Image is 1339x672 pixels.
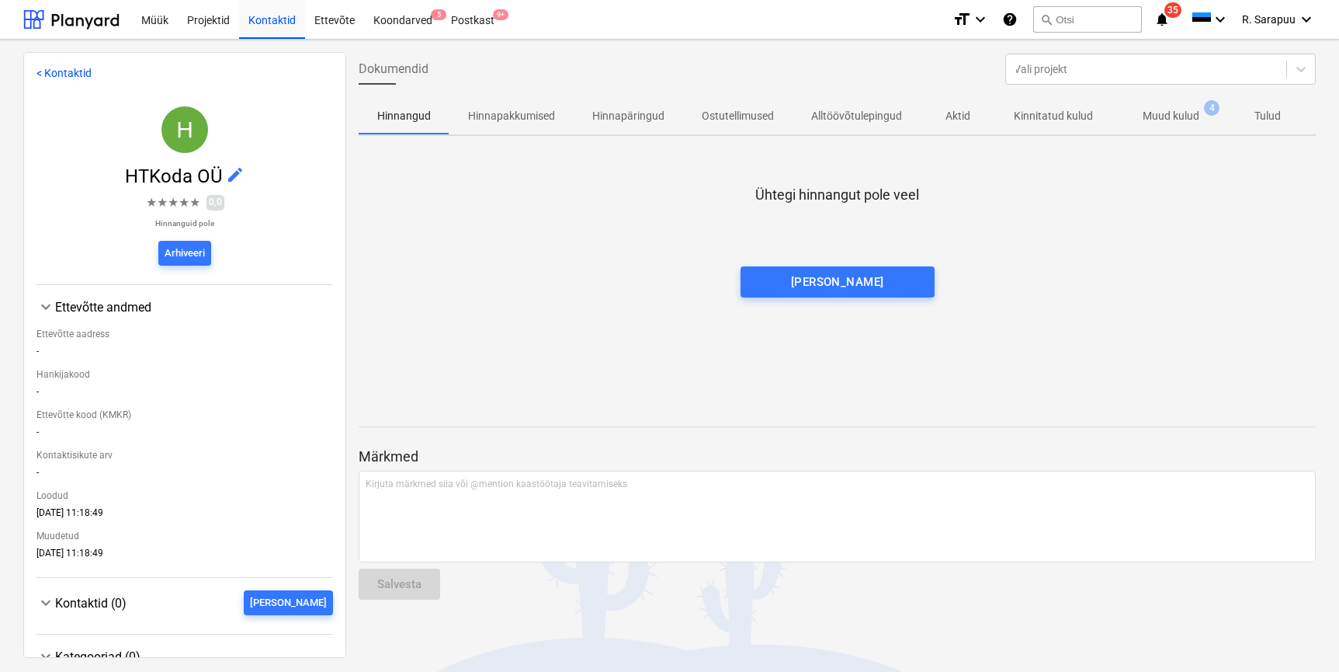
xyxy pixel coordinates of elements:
i: keyboard_arrow_down [1297,10,1316,29]
button: [PERSON_NAME] [741,266,935,298]
p: Märkmed [359,447,1316,466]
span: H [176,117,193,142]
div: [PERSON_NAME] [250,594,327,612]
span: keyboard_arrow_down [36,647,55,666]
div: - [36,346,333,363]
div: - [36,386,333,403]
div: Ettevõtte andmed [36,316,333,565]
span: 4 [1204,100,1219,116]
p: Muud kulud [1143,108,1199,124]
span: HTKoda OÜ [125,165,226,187]
span: ★ [189,193,200,212]
button: [PERSON_NAME] [244,590,333,615]
span: 9+ [493,9,508,20]
p: Kinnitatud kulud [1014,108,1093,124]
div: Kontaktisikute arv [36,444,333,467]
div: Muudetud [36,524,333,548]
p: Tulud [1249,108,1286,124]
span: 35 [1164,2,1181,18]
div: Ettevõtte aadress [36,322,333,346]
div: [DATE] 11:18:49 [36,548,333,565]
div: - [36,427,333,444]
a: < Kontaktid [36,67,92,79]
div: Loodud [36,484,333,507]
iframe: Chat Widget [1261,597,1339,672]
i: notifications [1154,10,1170,29]
div: Kategooriad (0) [36,647,333,666]
div: [PERSON_NAME] [791,272,884,292]
div: Ettevõtte kood (KMKR) [36,403,333,427]
div: Arhiveeri [165,245,205,263]
span: edit [226,165,245,184]
span: keyboard_arrow_down [36,298,55,316]
p: Aktid [939,108,976,124]
p: Hinnangud [377,108,431,124]
i: keyboard_arrow_down [1211,10,1230,29]
p: Hinnanguid pole [146,218,224,228]
div: Kontaktid (0)[PERSON_NAME] [36,590,333,615]
button: Otsi [1033,6,1142,33]
button: Arhiveeri [158,241,211,266]
div: HTKoda [161,106,208,153]
p: Ühtegi hinnangut pole veel [755,186,919,204]
i: Abikeskus [1002,10,1018,29]
span: ★ [157,193,168,212]
span: 5 [431,9,446,20]
div: Kategooriad (0) [55,649,333,664]
span: Dokumendid [359,60,428,78]
i: format_size [952,10,971,29]
span: ★ [146,193,157,212]
p: Ostutellimused [702,108,774,124]
div: - [36,467,333,484]
p: Alltöövõtulepingud [811,108,902,124]
span: 0,0 [206,195,224,210]
span: R. Sarapuu [1242,13,1296,26]
div: [DATE] 11:18:49 [36,507,333,524]
span: ★ [168,193,179,212]
i: keyboard_arrow_down [971,10,990,29]
div: Hankijakood [36,363,333,386]
div: Ettevõtte andmed [55,300,333,315]
p: Hinnapakkumised [468,108,555,124]
span: ★ [179,193,189,212]
span: Kontaktid (0) [55,596,127,611]
span: keyboard_arrow_down [36,594,55,612]
div: Kontaktid (0)[PERSON_NAME] [36,615,333,622]
p: Hinnapäringud [592,108,664,124]
span: search [1040,13,1053,26]
div: Ettevõtte andmed [36,298,333,316]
